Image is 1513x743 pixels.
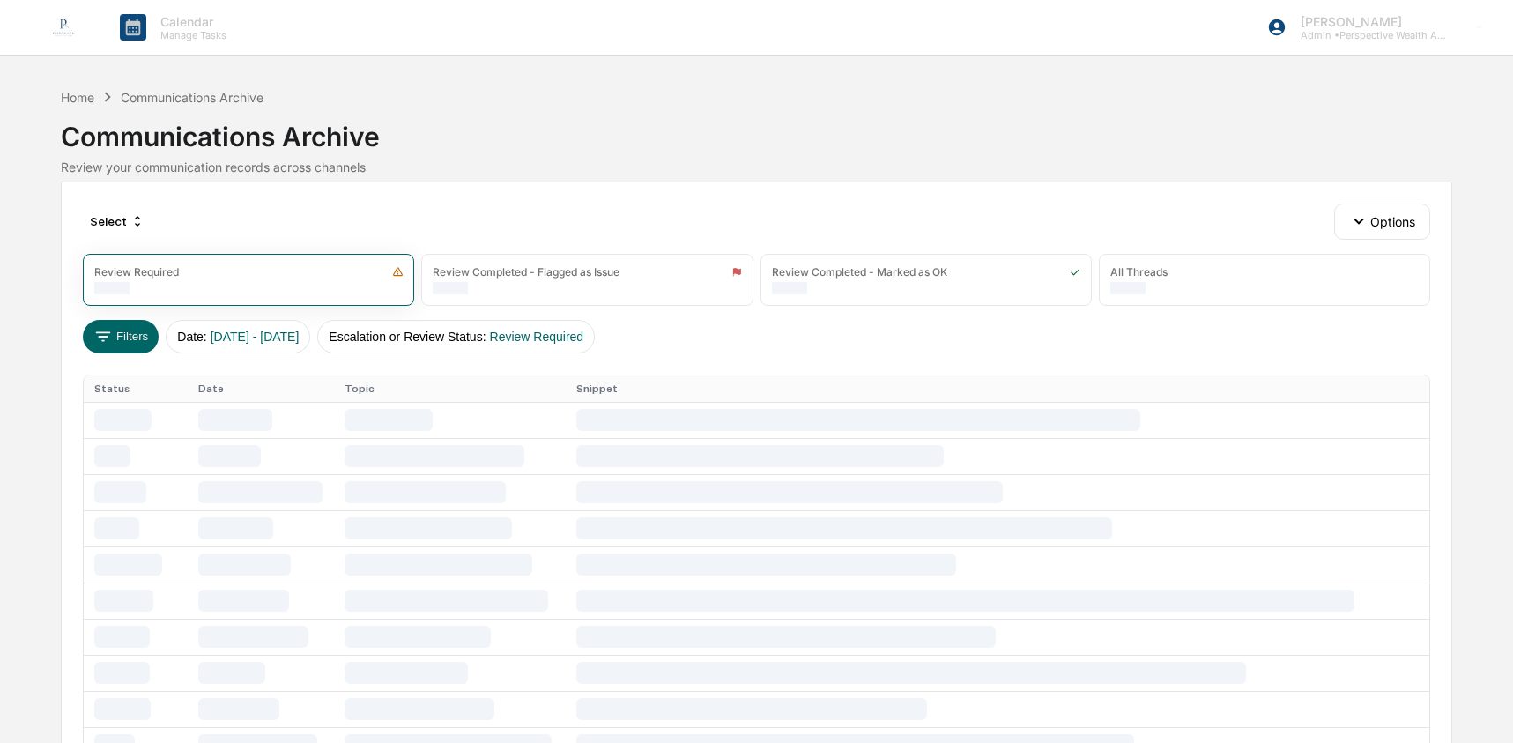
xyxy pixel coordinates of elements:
[42,6,85,48] img: logo
[772,265,947,279] div: Review Completed - Marked as OK
[1110,265,1168,279] div: All Threads
[84,375,188,402] th: Status
[1287,29,1450,41] p: Admin • Perspective Wealth Advisors
[1070,266,1080,278] img: icon
[188,375,334,402] th: Date
[433,265,619,279] div: Review Completed - Flagged as Issue
[1287,14,1450,29] p: [PERSON_NAME]
[83,320,159,353] button: Filters
[392,266,404,278] img: icon
[490,330,584,344] span: Review Required
[121,90,263,105] div: Communications Archive
[566,375,1430,402] th: Snippet
[61,107,1453,152] div: Communications Archive
[83,207,152,235] div: Select
[61,160,1453,175] div: Review your communication records across channels
[61,90,94,105] div: Home
[1334,204,1430,239] button: Options
[94,265,179,279] div: Review Required
[146,29,235,41] p: Manage Tasks
[211,330,300,344] span: [DATE] - [DATE]
[146,14,235,29] p: Calendar
[334,375,565,402] th: Topic
[166,320,310,353] button: Date:[DATE] - [DATE]
[731,266,742,278] img: icon
[317,320,595,353] button: Escalation or Review Status:Review Required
